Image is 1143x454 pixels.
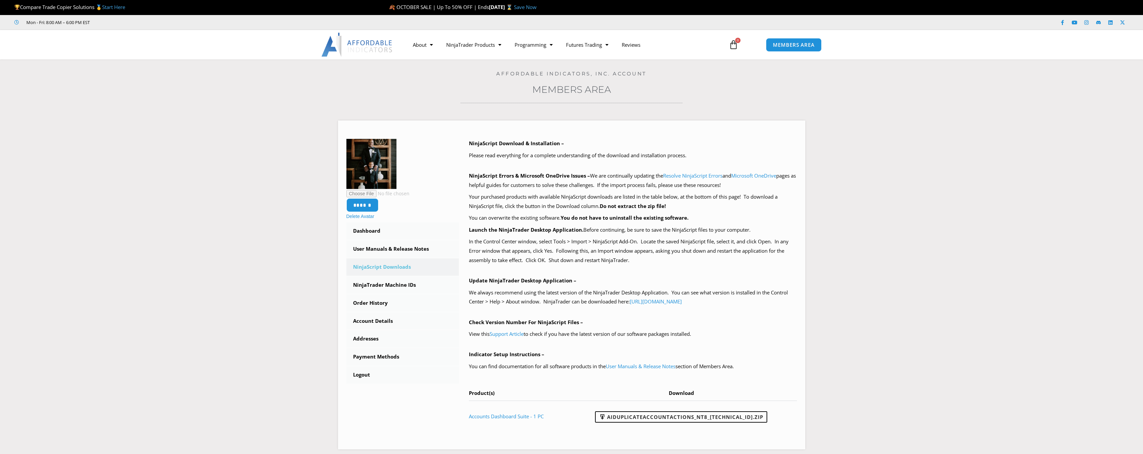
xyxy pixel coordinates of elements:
span: Download [669,390,694,396]
b: Update NinjaTrader Desktop Application – [469,277,576,284]
a: Accounts Dashboard Suite - 1 PC [469,413,544,420]
a: Affordable Indicators, Inc. Account [496,70,647,77]
span: Compare Trade Copier Solutions 🥇 [14,4,125,10]
span: 🍂 OCTOBER SALE | Up To 50% OFF | Ends [389,4,489,10]
p: We always recommend using the latest version of the NinjaTrader Desktop Application. You can see ... [469,288,797,307]
a: [URL][DOMAIN_NAME] [630,298,682,305]
img: PAO_0176-150x150.jpg [346,139,396,189]
a: Microsoft OneDrive [731,172,776,179]
b: Indicator Setup Instructions – [469,351,544,358]
p: Your purchased products with available NinjaScript downloads are listed in the table below, at th... [469,192,797,211]
a: Reviews [615,37,647,52]
b: You do not have to uninstall the existing software. [561,214,688,221]
img: LogoAI | Affordable Indicators – NinjaTrader [321,33,393,57]
a: Logout [346,366,459,384]
a: NinjaScript Downloads [346,258,459,276]
a: Start Here [102,4,125,10]
a: User Manuals & Release Notes [606,363,675,370]
a: 0 [719,35,748,54]
a: About [406,37,440,52]
a: User Manuals & Release Notes [346,240,459,258]
p: In the Control Center window, select Tools > Import > NinjaScript Add-On. Locate the saved NinjaS... [469,237,797,265]
iframe: Customer reviews powered by Trustpilot [99,19,199,26]
img: 🏆 [15,5,20,10]
strong: [DATE] ⌛ [489,4,514,10]
p: View this to check if you have the latest version of our software packages installed. [469,329,797,339]
a: NinjaTrader Products [440,37,508,52]
b: Check Version Number For NinjaScript Files – [469,319,583,325]
span: MEMBERS AREA [773,42,815,47]
p: Before continuing, be sure to save the NinjaScript files to your computer. [469,225,797,235]
a: Members Area [532,84,611,95]
a: Futures Trading [559,37,615,52]
b: NinjaScript Download & Installation – [469,140,564,147]
a: Dashboard [346,222,459,240]
b: Launch the NinjaTrader Desktop Application. [469,226,583,233]
span: Mon - Fri: 8:00 AM – 6:00 PM EST [25,18,90,26]
a: NinjaTrader Machine IDs [346,276,459,294]
a: AIDuplicateAccountActions_NT8_[TECHNICAL_ID].zip [595,411,767,423]
a: Order History [346,294,459,312]
a: Payment Methods [346,348,459,366]
p: You can overwrite the existing software. [469,213,797,223]
a: Programming [508,37,559,52]
p: Please read everything for a complete understanding of the download and installation process. [469,151,797,160]
a: Account Details [346,312,459,330]
a: Resolve NinjaScript Errors [663,172,723,179]
span: Product(s) [469,390,495,396]
p: We are continually updating the and pages as helpful guides for customers to solve these challeng... [469,171,797,190]
nav: Account pages [346,222,459,384]
b: NinjaScript Errors & Microsoft OneDrive Issues – [469,172,590,179]
p: You can find documentation for all software products in the section of Members Area. [469,362,797,371]
a: Save Now [514,4,537,10]
b: Do not extract the zip file! [600,203,666,209]
a: Delete Avatar [346,214,374,219]
a: Support Article [490,330,524,337]
a: Addresses [346,330,459,348]
nav: Menu [406,37,721,52]
a: MEMBERS AREA [766,38,822,52]
span: 0 [735,38,741,43]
